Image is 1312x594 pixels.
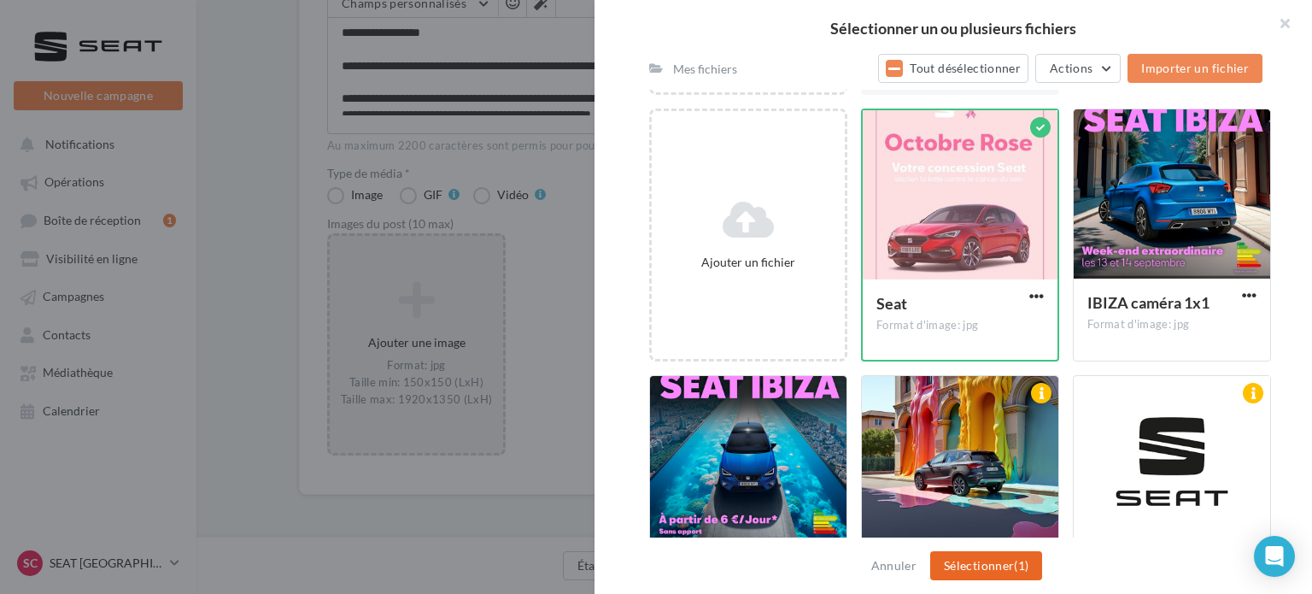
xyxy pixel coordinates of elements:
[1087,293,1209,312] span: IBIZA caméra 1x1
[930,551,1042,580] button: Sélectionner(1)
[659,254,838,271] div: Ajouter un fichier
[673,61,737,78] div: Mes fichiers
[876,294,907,313] span: Seat
[622,21,1285,36] h2: Sélectionner un ou plusieurs fichiers
[1087,317,1256,332] div: Format d'image: jpg
[1141,61,1249,75] span: Importer un fichier
[1035,54,1121,83] button: Actions
[1127,54,1262,83] button: Importer un fichier
[878,54,1028,83] button: Tout désélectionner
[1254,536,1295,577] div: Open Intercom Messenger
[864,556,923,576] button: Annuler
[876,318,1044,333] div: Format d'image: jpg
[1050,61,1092,75] span: Actions
[1014,558,1028,573] span: (1)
